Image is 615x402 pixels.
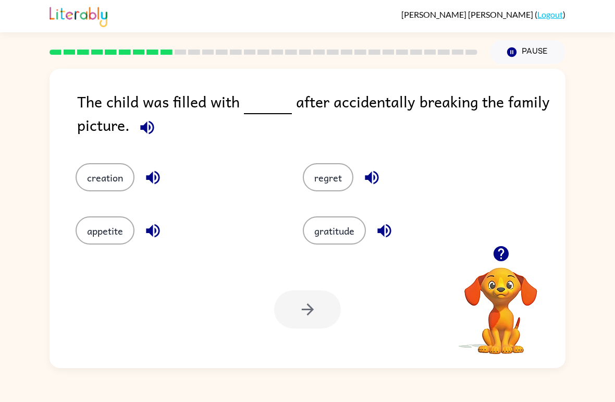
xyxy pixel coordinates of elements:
[303,216,366,245] button: gratitude
[50,4,107,27] img: Literably
[401,9,535,19] span: [PERSON_NAME] [PERSON_NAME]
[490,40,565,64] button: Pause
[537,9,563,19] a: Logout
[76,216,134,245] button: appetite
[76,163,134,191] button: creation
[77,90,565,142] div: The child was filled with after accidentally breaking the family picture.
[449,251,553,356] video: Your browser must support playing .mp4 files to use Literably. Please try using another browser.
[303,163,353,191] button: regret
[401,9,565,19] div: ( )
